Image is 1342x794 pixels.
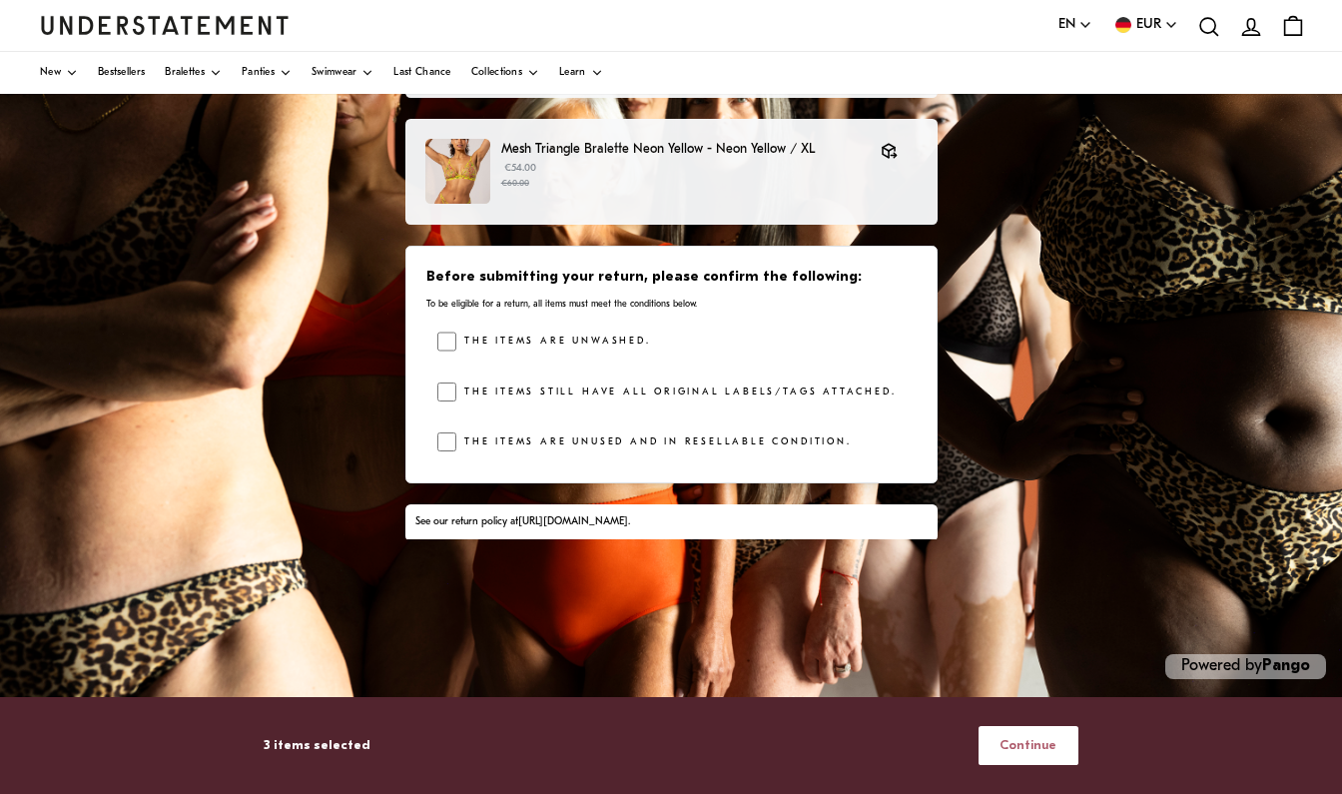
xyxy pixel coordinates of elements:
[312,52,373,94] a: Swimwear
[1058,14,1092,36] button: EN
[471,68,522,78] span: Collections
[40,16,290,34] a: Understatement Homepage
[393,68,450,78] span: Last Chance
[425,139,490,204] img: FLER-BRA-004-M_Neon-Yellow-1_e62237c7-6c0c-4ec7-a637-4c6376987c9b.jpg
[165,52,222,94] a: Bralettes
[456,383,896,402] label: The items still have all original labels/tags attached.
[98,68,145,78] span: Bestsellers
[1112,14,1178,36] button: EUR
[40,68,61,78] span: New
[1058,14,1075,36] span: EN
[426,268,915,288] h3: Before submitting your return, please confirm the following:
[501,139,861,160] p: Mesh Triangle Bralette Neon Yellow - Neon Yellow / XL
[501,179,529,188] strike: €60.00
[1262,658,1310,674] a: Pango
[242,52,292,94] a: Panties
[456,432,851,452] label: The items are unused and in resellable condition.
[426,298,915,311] p: To be eligible for a return, all items must meet the conditions below.
[165,68,205,78] span: Bralettes
[501,161,861,191] p: €54.00
[559,68,586,78] span: Learn
[415,514,927,530] div: See our return policy at .
[242,68,275,78] span: Panties
[40,52,78,94] a: New
[559,52,603,94] a: Learn
[393,52,450,94] a: Last Chance
[1165,654,1326,679] p: Powered by
[1136,14,1161,36] span: EUR
[98,52,145,94] a: Bestsellers
[471,52,539,94] a: Collections
[518,516,628,527] a: [URL][DOMAIN_NAME]
[312,68,356,78] span: Swimwear
[456,332,650,352] label: The items are unwashed.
